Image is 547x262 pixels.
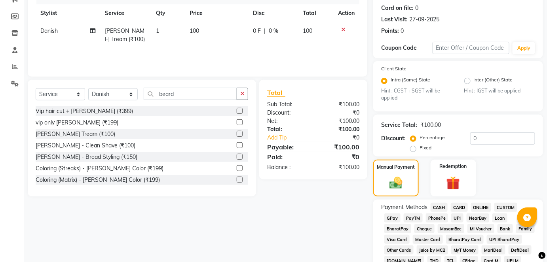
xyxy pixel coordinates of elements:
[516,224,535,233] span: Family
[313,125,365,134] div: ₹100.00
[467,224,494,233] span: MI Voucher
[322,134,365,142] div: ₹0
[420,121,441,129] div: ₹100.00
[313,109,365,117] div: ₹0
[261,109,313,117] div: Discount:
[384,235,410,244] span: Visa Card
[261,117,313,125] div: Net:
[151,4,185,22] th: Qty
[36,119,118,127] div: vip only [PERSON_NAME] (₹199)
[384,224,411,233] span: BharatPay
[144,88,237,100] input: Search or Scan
[509,245,532,254] span: DefiDeal
[313,117,365,125] div: ₹100.00
[384,213,401,222] span: GPay
[313,152,365,162] div: ₹0
[377,164,415,171] label: Manual Payment
[36,176,160,184] div: Coloring (Matrix) - [PERSON_NAME] Color (₹199)
[313,163,365,172] div: ₹100.00
[36,130,115,138] div: [PERSON_NAME] Tream (₹100)
[381,15,408,24] div: Last Visit:
[40,27,58,34] span: Danish
[249,4,298,22] th: Disc
[261,125,313,134] div: Total:
[381,4,414,12] div: Card on file:
[105,27,145,43] span: [PERSON_NAME] Tream (₹100)
[100,4,151,22] th: Service
[381,203,427,211] span: Payment Methods
[381,27,399,35] div: Points:
[156,27,159,34] span: 1
[464,87,536,94] small: Hint : IGST will be applied
[185,4,248,22] th: Price
[414,224,435,233] span: Cheque
[474,76,513,86] label: Inter (Other) State
[313,142,365,152] div: ₹100.00
[513,42,535,54] button: Apply
[426,213,448,222] span: PhonePe
[440,163,467,170] label: Redemption
[386,175,406,190] img: _cash.svg
[261,163,313,172] div: Balance :
[269,27,279,35] span: 0 %
[451,203,468,212] span: CARD
[264,27,266,35] span: |
[36,107,133,115] div: Vip hair cut + [PERSON_NAME] (₹399)
[36,4,100,22] th: Stylist
[36,141,135,150] div: [PERSON_NAME] - Clean Shave (₹100)
[261,142,313,152] div: Payable:
[420,134,445,141] label: Percentage
[381,134,406,143] div: Discount:
[438,224,465,233] span: MosamBee
[417,245,448,254] span: Juice by MCB
[261,100,313,109] div: Sub Total:
[190,27,199,34] span: 100
[381,87,452,102] small: Hint : CGST + SGST will be applied
[267,89,285,97] span: Total
[471,203,492,212] span: ONLINE
[384,245,414,254] span: Other Cards
[482,245,505,254] span: MariDeal
[494,203,517,212] span: CUSTOM
[492,213,507,222] span: Loan
[415,4,418,12] div: 0
[467,213,489,222] span: NearBuy
[420,144,431,151] label: Fixed
[413,235,443,244] span: Master Card
[381,65,406,72] label: Client State
[381,44,433,52] div: Coupon Code
[36,164,163,173] div: Coloring (Streaks) - [PERSON_NAME] Color (₹199)
[253,27,261,35] span: 0 F
[451,213,463,222] span: UPI
[313,100,365,109] div: ₹100.00
[333,4,359,22] th: Action
[431,203,448,212] span: CASH
[391,76,430,86] label: Intra (Same) State
[442,175,464,192] img: _gift.svg
[36,153,137,161] div: [PERSON_NAME] - Bread Styling (₹150)
[261,152,313,162] div: Paid:
[261,134,322,142] a: Add Tip
[401,27,404,35] div: 0
[498,224,513,233] span: Bank
[487,235,522,244] span: UPI BharatPay
[451,245,479,254] span: MyT Money
[303,27,313,34] span: 100
[404,213,423,222] span: PayTM
[433,42,510,54] input: Enter Offer / Coupon Code
[381,121,417,129] div: Service Total:
[446,235,484,244] span: BharatPay Card
[409,15,439,24] div: 27-09-2025
[298,4,333,22] th: Total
